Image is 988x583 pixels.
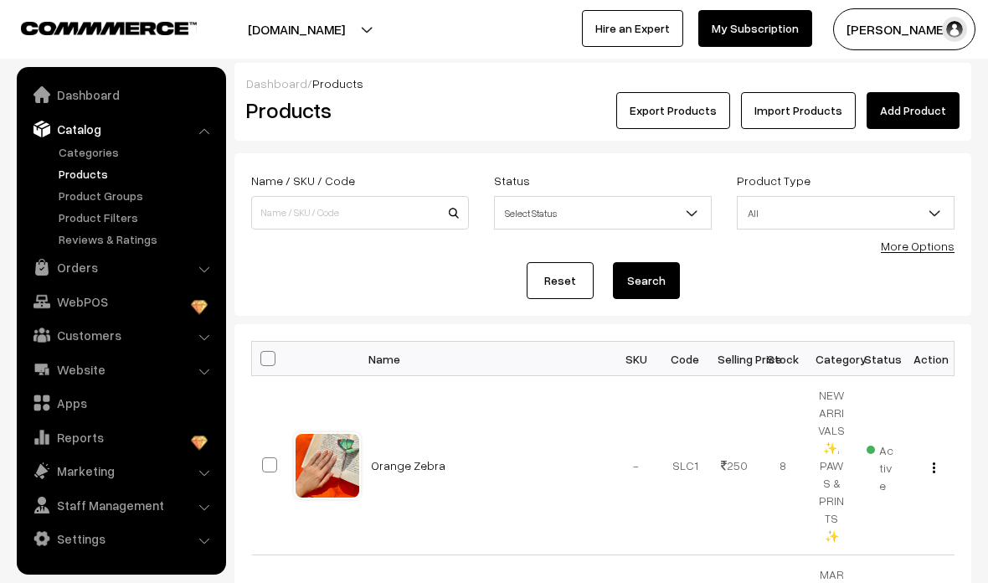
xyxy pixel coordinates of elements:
button: [PERSON_NAME]… [833,8,975,50]
a: Product Filters [54,209,220,226]
h2: Products [246,97,467,123]
label: Status [494,172,530,189]
a: Categories [54,143,220,161]
button: [DOMAIN_NAME] [189,8,404,50]
th: Stock [759,342,807,376]
th: Action [905,342,954,376]
span: Products [312,76,363,90]
th: Name [361,342,612,376]
th: SKU [612,342,661,376]
span: Active [867,437,895,494]
td: NEW ARRIVALS ✨, PAWS & PRINTS ✨ [807,376,856,555]
a: Marketing [21,456,220,486]
th: Selling Price [709,342,758,376]
span: Select Status [494,196,712,230]
label: Product Type [737,172,810,189]
label: Name / SKU / Code [251,172,355,189]
a: Website [21,354,220,384]
a: Dashboard [246,76,307,90]
td: SLC1 [661,376,709,555]
a: More Options [881,239,955,253]
input: Name / SKU / Code [251,196,469,230]
a: Catalog [21,114,220,144]
button: Search [613,262,680,299]
a: Hire an Expert [582,10,683,47]
th: Category [807,342,856,376]
th: Status [857,342,905,376]
img: COMMMERCE [21,22,197,34]
a: Product Groups [54,187,220,204]
a: Customers [21,320,220,350]
a: Staff Management [21,490,220,520]
a: Settings [21,524,220,554]
span: Select Status [495,199,711,228]
img: user [942,17,967,42]
img: Menu [933,462,935,473]
a: Reset [527,262,594,299]
td: 250 [709,376,758,555]
td: 8 [759,376,807,555]
a: Products [54,165,220,183]
a: Add Product [867,92,960,129]
button: Export Products [616,92,730,129]
th: Code [661,342,709,376]
td: - [612,376,661,555]
a: COMMMERCE [21,17,167,37]
a: WebPOS [21,286,220,317]
span: All [737,196,955,230]
span: All [738,199,954,228]
a: Import Products [741,92,856,129]
a: Dashboard [21,80,220,110]
a: Apps [21,388,220,418]
a: Reports [21,422,220,452]
a: Orange Zebra [371,458,445,472]
div: / [246,75,960,92]
a: Reviews & Ratings [54,230,220,248]
a: My Subscription [698,10,812,47]
a: Orders [21,252,220,282]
